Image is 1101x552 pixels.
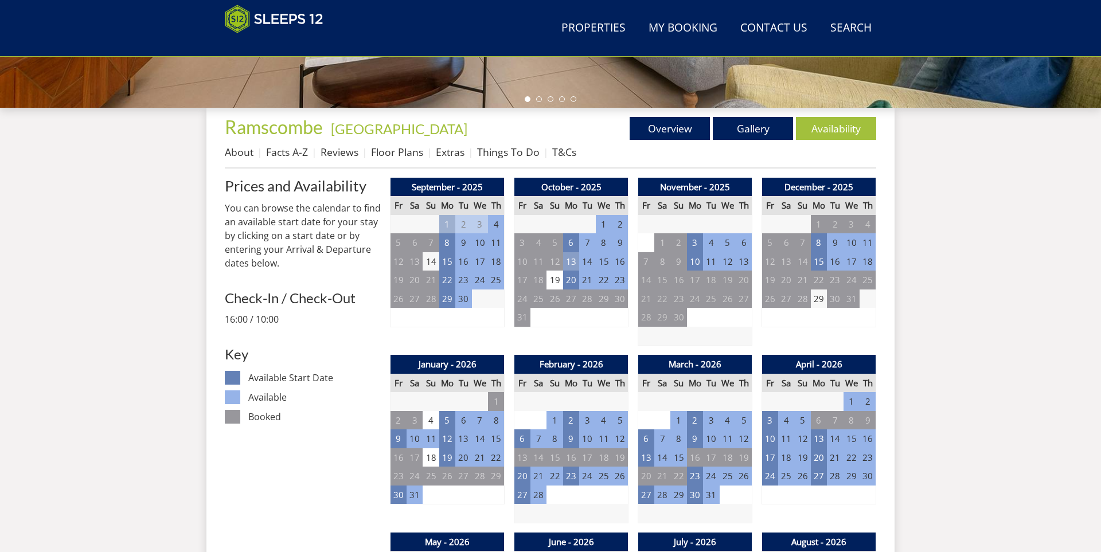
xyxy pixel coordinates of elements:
[736,233,752,252] td: 6
[703,411,719,430] td: 3
[579,252,595,271] td: 14
[546,252,563,271] td: 12
[720,448,736,467] td: 18
[596,289,612,308] td: 29
[827,289,843,308] td: 30
[407,374,423,393] th: Sa
[596,252,612,271] td: 15
[439,215,455,234] td: 1
[546,271,563,289] td: 19
[778,374,794,393] th: Sa
[670,374,686,393] th: Su
[596,271,612,289] td: 22
[612,429,628,448] td: 12
[860,233,876,252] td: 11
[860,392,876,411] td: 2
[391,448,407,467] td: 16
[439,289,455,308] td: 29
[423,271,439,289] td: 21
[687,374,703,393] th: Mo
[219,40,339,50] iframe: Customer reviews powered by Trustpilot
[670,233,686,252] td: 2
[612,252,628,271] td: 16
[736,374,752,393] th: Th
[477,145,540,159] a: Things To Do
[514,308,530,327] td: 31
[488,252,504,271] td: 18
[638,355,752,374] th: March - 2026
[844,271,860,289] td: 24
[762,233,778,252] td: 5
[563,289,579,308] td: 27
[530,252,546,271] td: 11
[811,429,827,448] td: 13
[455,289,471,308] td: 30
[670,448,686,467] td: 15
[827,196,843,215] th: Tu
[811,374,827,393] th: Mo
[514,355,628,374] th: February - 2026
[423,196,439,215] th: Su
[654,429,670,448] td: 7
[762,448,778,467] td: 17
[638,178,752,197] th: November - 2025
[762,429,778,448] td: 10
[844,429,860,448] td: 15
[860,448,876,467] td: 23
[563,448,579,467] td: 16
[225,178,381,194] a: Prices and Availability
[488,233,504,252] td: 11
[860,429,876,448] td: 16
[670,196,686,215] th: Su
[407,467,423,486] td: 24
[407,411,423,430] td: 3
[762,178,876,197] th: December - 2025
[794,271,810,289] td: 21
[455,411,471,430] td: 6
[407,252,423,271] td: 13
[827,448,843,467] td: 21
[638,289,654,308] td: 21
[638,429,654,448] td: 6
[713,117,793,140] a: Gallery
[638,308,654,327] td: 28
[546,374,563,393] th: Su
[827,374,843,393] th: Tu
[596,196,612,215] th: We
[630,117,710,140] a: Overview
[455,429,471,448] td: 13
[455,233,471,252] td: 9
[423,448,439,467] td: 18
[596,448,612,467] td: 18
[638,374,654,393] th: Fr
[488,196,504,215] th: Th
[455,196,471,215] th: Tu
[563,196,579,215] th: Mo
[612,411,628,430] td: 5
[703,252,719,271] td: 11
[455,271,471,289] td: 23
[439,196,455,215] th: Mo
[423,233,439,252] td: 7
[638,448,654,467] td: 13
[736,411,752,430] td: 5
[546,429,563,448] td: 8
[514,448,530,467] td: 13
[778,448,794,467] td: 18
[436,145,464,159] a: Extras
[720,233,736,252] td: 5
[455,448,471,467] td: 20
[546,289,563,308] td: 26
[472,271,488,289] td: 24
[563,233,579,252] td: 6
[407,289,423,308] td: 27
[762,271,778,289] td: 19
[654,448,670,467] td: 14
[530,429,546,448] td: 7
[579,411,595,430] td: 3
[720,289,736,308] td: 26
[423,429,439,448] td: 11
[530,374,546,393] th: Sa
[778,271,794,289] td: 20
[811,289,827,308] td: 29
